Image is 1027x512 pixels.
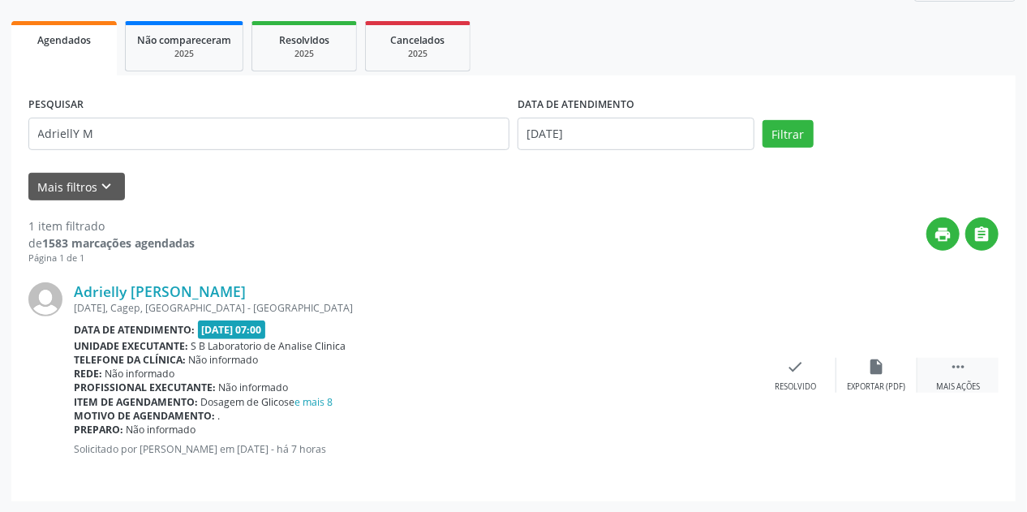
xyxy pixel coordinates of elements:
i: check [787,358,805,376]
a: Adrielly [PERSON_NAME] [74,282,246,300]
span: . [218,409,221,423]
b: Rede: [74,367,102,381]
i: insert_drive_file [868,358,886,376]
button: print [926,217,960,251]
div: Exportar (PDF) [848,381,906,393]
div: 1 item filtrado [28,217,195,234]
span: Não informado [189,353,259,367]
span: Não compareceram [137,33,231,47]
i:  [973,226,991,243]
span: Cancelados [391,33,445,47]
b: Item de agendamento: [74,395,198,409]
div: Página 1 de 1 [28,252,195,265]
i: print [935,226,952,243]
span: S B Laboratorio de Analise Clinica [191,339,346,353]
div: Mais ações [936,381,980,393]
div: 2025 [137,48,231,60]
input: Selecione um intervalo [518,118,754,150]
div: Resolvido [775,381,816,393]
strong: 1583 marcações agendadas [42,235,195,251]
span: Não informado [105,367,175,381]
label: DATA DE ATENDIMENTO [518,93,634,118]
input: Nome, CNS [28,118,509,150]
div: 2025 [377,48,458,60]
b: Data de atendimento: [74,323,195,337]
button: Filtrar [763,120,814,148]
b: Unidade executante: [74,339,188,353]
label: PESQUISAR [28,93,84,118]
div: 2025 [264,48,345,60]
span: Agendados [37,33,91,47]
button: Mais filtroskeyboard_arrow_down [28,173,125,201]
span: Não informado [219,381,289,394]
b: Telefone da clínica: [74,353,186,367]
b: Profissional executante: [74,381,216,394]
b: Preparo: [74,423,123,437]
img: img [28,282,62,316]
div: de [28,234,195,252]
i: keyboard_arrow_down [98,178,116,196]
span: Não informado [127,423,196,437]
button:  [965,217,999,251]
span: Resolvidos [279,33,329,47]
span: Dosagem de Glicose [201,395,333,409]
i:  [949,358,967,376]
b: Motivo de agendamento: [74,409,215,423]
div: [DATE], Cagep, [GEOGRAPHIC_DATA] - [GEOGRAPHIC_DATA] [74,301,755,315]
a: e mais 8 [295,395,333,409]
p: Solicitado por [PERSON_NAME] em [DATE] - há 7 horas [74,442,755,456]
span: [DATE] 07:00 [198,321,266,339]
